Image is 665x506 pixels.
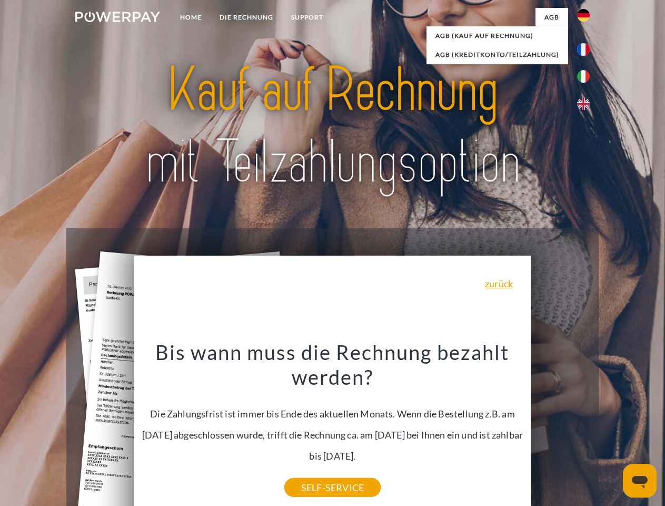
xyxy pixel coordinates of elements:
[284,478,381,497] a: SELF-SERVICE
[577,43,590,56] img: fr
[141,339,525,390] h3: Bis wann muss die Rechnung bezahlt werden?
[282,8,332,27] a: SUPPORT
[426,26,568,45] a: AGB (Kauf auf Rechnung)
[211,8,282,27] a: DIE RECHNUNG
[577,70,590,83] img: it
[75,12,160,22] img: logo-powerpay-white.svg
[141,339,525,488] div: Die Zahlungsfrist ist immer bis Ende des aktuellen Monats. Wenn die Bestellung z.B. am [DATE] abg...
[101,51,564,202] img: title-powerpay_de.svg
[171,8,211,27] a: Home
[623,464,657,498] iframe: Schaltfläche zum Öffnen des Messaging-Fensters
[577,9,590,22] img: de
[426,45,568,64] a: AGB (Kreditkonto/Teilzahlung)
[485,279,513,288] a: zurück
[577,98,590,110] img: en
[535,8,568,27] a: agb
